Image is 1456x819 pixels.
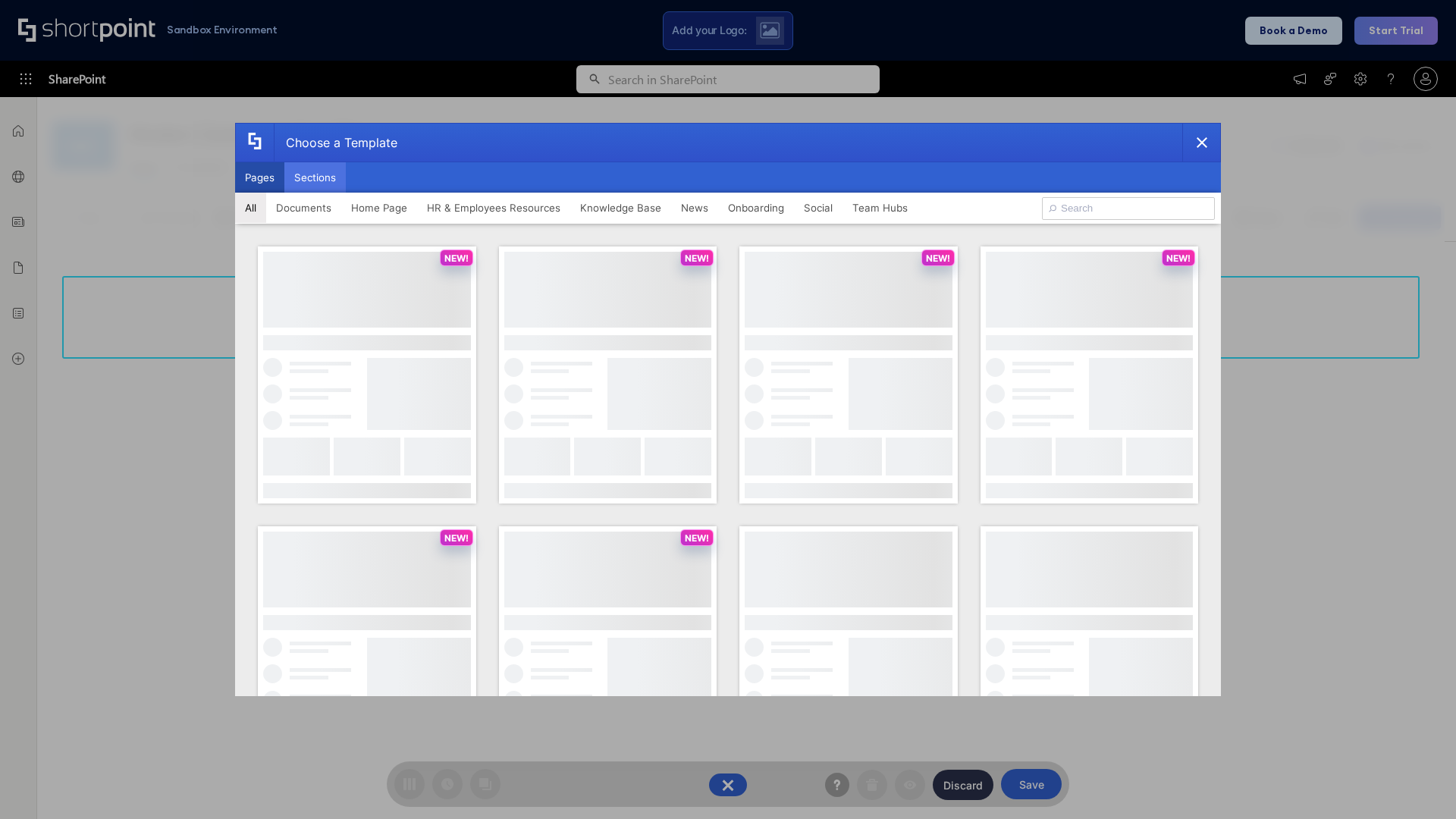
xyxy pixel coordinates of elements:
[444,532,469,544] p: NEW!
[341,193,417,223] button: Home Page
[1042,197,1215,220] input: Search
[718,193,794,223] button: Onboarding
[235,162,284,193] button: Pages
[444,253,469,264] p: NEW!
[266,193,341,223] button: Documents
[926,253,950,264] p: NEW!
[417,193,570,223] button: HR & Employees Resources
[794,193,843,223] button: Social
[235,123,1221,696] div: template selector
[685,253,709,264] p: NEW!
[1380,746,1456,819] iframe: Chat Widget
[1166,253,1191,264] p: NEW!
[685,532,709,544] p: NEW!
[570,193,671,223] button: Knowledge Base
[274,124,397,162] div: Choose a Template
[284,162,346,193] button: Sections
[843,193,918,223] button: Team Hubs
[235,193,266,223] button: All
[671,193,718,223] button: News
